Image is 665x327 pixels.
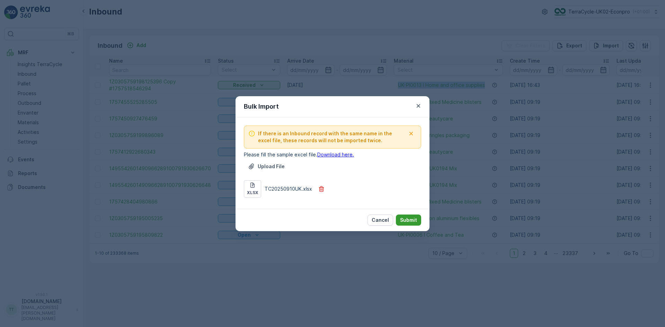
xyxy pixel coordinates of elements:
[317,152,354,157] a: Download here.
[258,163,285,170] p: Upload File
[265,185,312,192] p: TC20250910UK.xlsx
[400,217,417,224] p: Submit
[244,161,289,172] button: Upload File
[244,102,279,111] p: Bulk Import
[372,217,389,224] p: Cancel
[367,215,393,226] button: Cancel
[396,215,421,226] button: Submit
[247,190,258,196] p: xlsx
[244,151,421,158] p: Please fill the sample excel file.
[258,130,406,144] span: If there is an Inbound record with the same name in the excel file, these records will not be imp...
